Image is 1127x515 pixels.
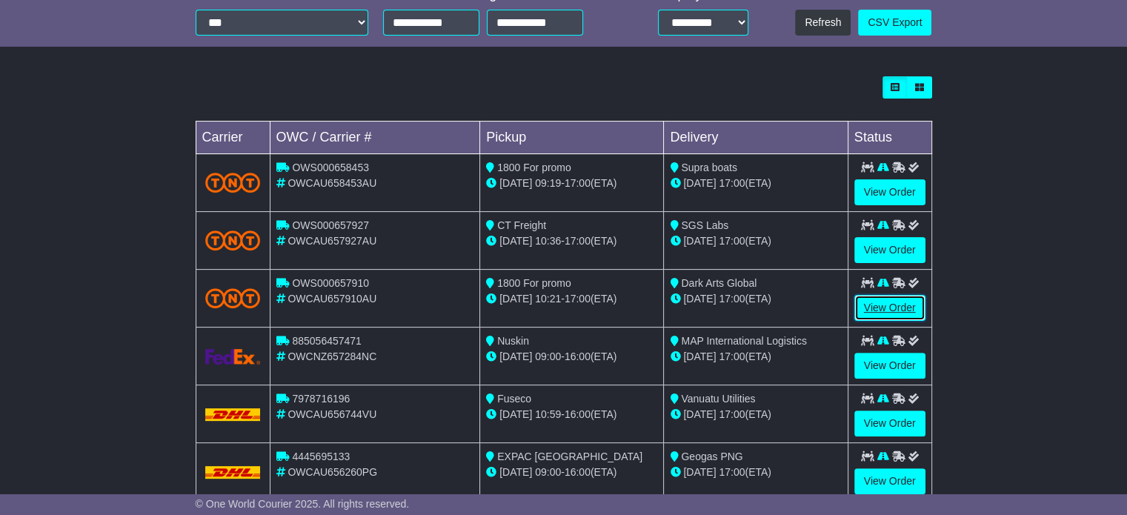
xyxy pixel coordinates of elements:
span: OWCAU656744VU [287,408,376,420]
span: EXPAC [GEOGRAPHIC_DATA] [497,451,642,462]
div: (ETA) [670,291,841,307]
span: [DATE] [499,293,532,305]
span: 16:00 [565,350,591,362]
span: 17:00 [719,350,745,362]
a: View Order [854,353,925,379]
span: 17:00 [719,466,745,478]
span: 885056457471 [292,335,361,347]
span: Fuseco [497,393,531,405]
span: [DATE] [499,235,532,247]
img: TNT_Domestic.png [205,173,261,193]
span: 7978716196 [292,393,350,405]
span: OWCAU657927AU [287,235,376,247]
td: Delivery [664,122,848,154]
span: 09:19 [535,177,561,189]
a: View Order [854,468,925,494]
span: CT Freight [497,219,546,231]
span: 10:36 [535,235,561,247]
span: 10:59 [535,408,561,420]
div: - (ETA) [486,233,657,249]
span: [DATE] [499,408,532,420]
span: 17:00 [565,235,591,247]
span: 09:00 [535,350,561,362]
div: (ETA) [670,407,841,422]
td: Carrier [196,122,270,154]
span: OWCAU656260PG [287,466,377,478]
div: (ETA) [670,233,841,249]
span: © One World Courier 2025. All rights reserved. [196,498,410,510]
a: View Order [854,295,925,321]
img: TNT_Domestic.png [205,288,261,308]
span: [DATE] [683,235,716,247]
span: OWCAU658453AU [287,177,376,189]
a: View Order [854,411,925,436]
td: Pickup [480,122,664,154]
span: OWS000658453 [292,162,369,173]
span: [DATE] [499,177,532,189]
span: [DATE] [683,177,716,189]
span: 4445695133 [292,451,350,462]
img: DHL.png [205,408,261,420]
div: (ETA) [670,465,841,480]
span: 09:00 [535,466,561,478]
span: Dark Arts Global [681,277,757,289]
a: View Order [854,237,925,263]
span: 17:00 [565,293,591,305]
span: [DATE] [499,466,532,478]
span: 16:00 [565,466,591,478]
div: - (ETA) [486,407,657,422]
img: GetCarrierServiceLogo [205,349,261,365]
span: 16:00 [565,408,591,420]
span: 1800 For promo [497,162,571,173]
span: 17:00 [719,408,745,420]
span: 17:00 [719,177,745,189]
span: [DATE] [499,350,532,362]
div: - (ETA) [486,176,657,191]
span: SGS Labs [681,219,728,231]
span: OWCNZ657284NC [287,350,376,362]
span: Nuskin [497,335,529,347]
span: 1800 For promo [497,277,571,289]
img: TNT_Domestic.png [205,230,261,250]
a: View Order [854,179,925,205]
span: 17:00 [719,293,745,305]
td: Status [848,122,931,154]
a: CSV Export [858,10,931,36]
span: OWCAU657910AU [287,293,376,305]
span: [DATE] [683,350,716,362]
span: 17:00 [719,235,745,247]
td: OWC / Carrier # [270,122,480,154]
div: - (ETA) [486,349,657,365]
span: 17:00 [565,177,591,189]
img: DHL.png [205,466,261,478]
span: [DATE] [683,466,716,478]
span: 10:21 [535,293,561,305]
button: Refresh [795,10,851,36]
div: - (ETA) [486,465,657,480]
span: Geogas PNG [681,451,742,462]
span: OWS000657927 [292,219,369,231]
span: Supra boats [681,162,737,173]
span: [DATE] [683,408,716,420]
span: OWS000657910 [292,277,369,289]
div: (ETA) [670,176,841,191]
span: [DATE] [683,293,716,305]
div: (ETA) [670,349,841,365]
div: - (ETA) [486,291,657,307]
span: MAP International Logistics [681,335,806,347]
span: Vanuatu Utilities [681,393,755,405]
